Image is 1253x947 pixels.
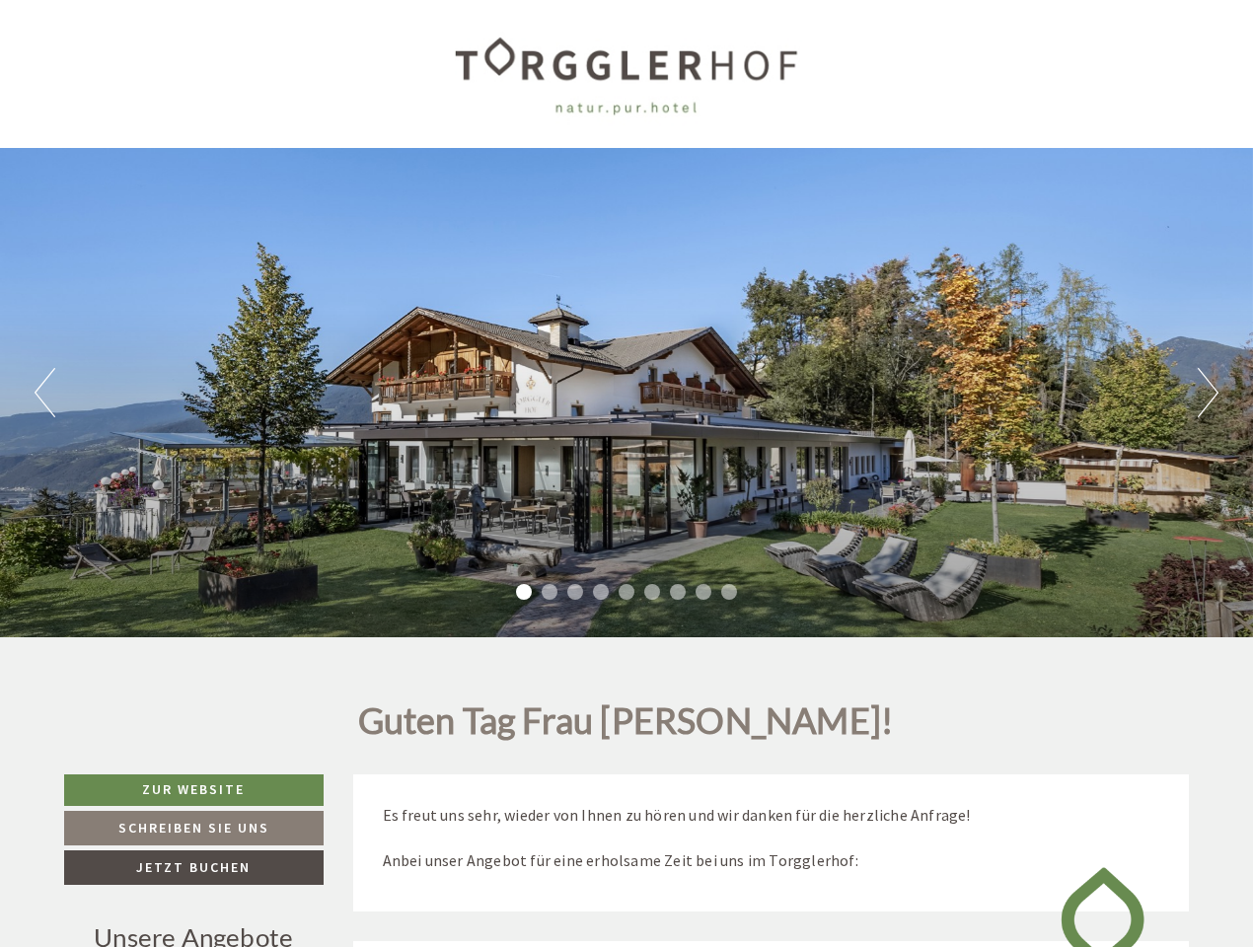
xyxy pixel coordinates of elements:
[64,811,324,845] a: Schreiben Sie uns
[64,774,324,806] a: Zur Website
[383,804,1160,872] p: Es freut uns sehr, wieder von Ihnen zu hören und wir danken für die herzliche Anfrage! Anbei unse...
[64,850,324,885] a: Jetzt buchen
[1198,368,1218,417] button: Next
[358,701,894,751] h1: Guten Tag Frau [PERSON_NAME]!
[35,368,55,417] button: Previous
